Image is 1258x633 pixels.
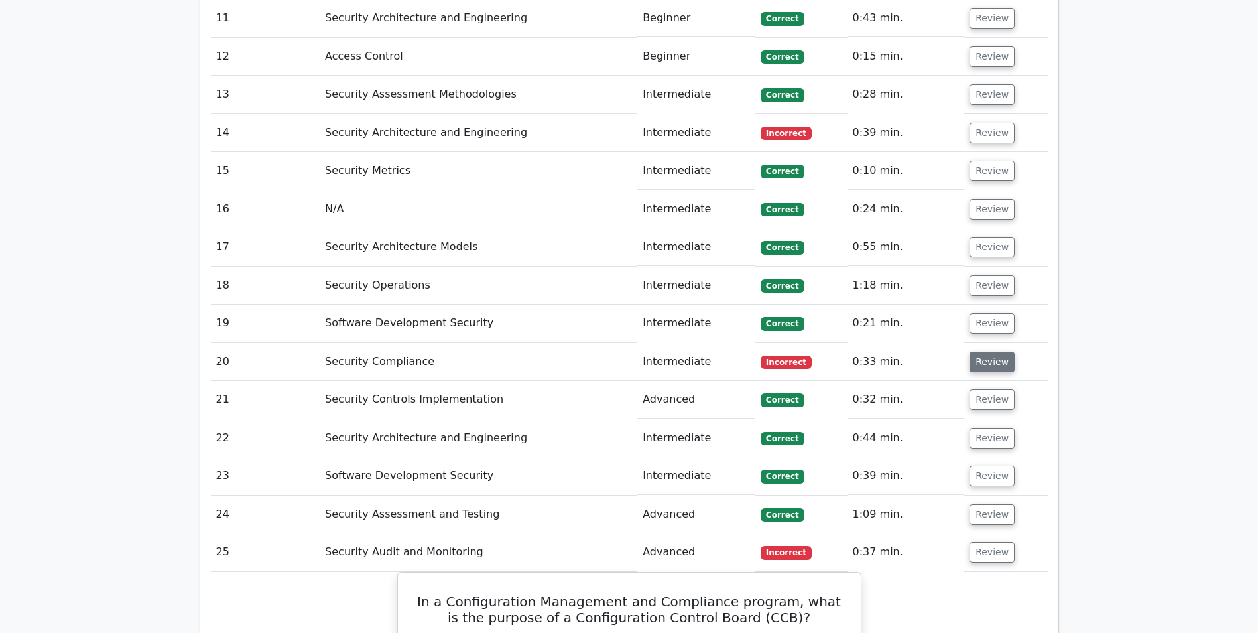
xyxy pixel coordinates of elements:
[637,533,755,571] td: Advanced
[970,389,1015,410] button: Review
[761,393,804,407] span: Correct
[970,466,1015,486] button: Review
[637,267,755,305] td: Intermediate
[211,305,320,342] td: 19
[970,161,1015,181] button: Review
[848,267,965,305] td: 1:18 min.
[211,190,320,228] td: 16
[970,46,1015,67] button: Review
[848,419,965,457] td: 0:44 min.
[761,470,804,483] span: Correct
[761,279,804,293] span: Correct
[637,496,755,533] td: Advanced
[320,533,637,571] td: Security Audit and Monitoring
[761,508,804,522] span: Correct
[761,241,804,254] span: Correct
[761,317,804,330] span: Correct
[320,419,637,457] td: Security Architecture and Engineering
[211,76,320,113] td: 13
[848,114,965,152] td: 0:39 min.
[211,38,320,76] td: 12
[211,419,320,457] td: 22
[320,381,637,419] td: Security Controls Implementation
[761,546,812,559] span: Incorrect
[320,496,637,533] td: Security Assessment and Testing
[761,203,804,216] span: Correct
[637,114,755,152] td: Intermediate
[848,190,965,228] td: 0:24 min.
[761,165,804,178] span: Correct
[970,199,1015,220] button: Review
[637,38,755,76] td: Beginner
[320,305,637,342] td: Software Development Security
[211,496,320,533] td: 24
[211,533,320,571] td: 25
[637,381,755,419] td: Advanced
[320,76,637,113] td: Security Assessment Methodologies
[320,343,637,381] td: Security Compliance
[320,152,637,190] td: Security Metrics
[761,12,804,25] span: Correct
[211,381,320,419] td: 21
[761,127,812,140] span: Incorrect
[848,305,965,342] td: 0:21 min.
[848,228,965,266] td: 0:55 min.
[637,76,755,113] td: Intermediate
[761,88,804,102] span: Correct
[848,381,965,419] td: 0:32 min.
[761,432,804,445] span: Correct
[637,190,755,228] td: Intermediate
[211,228,320,266] td: 17
[970,8,1015,29] button: Review
[637,419,755,457] td: Intermediate
[970,542,1015,563] button: Review
[211,343,320,381] td: 20
[970,275,1015,296] button: Review
[970,504,1015,525] button: Review
[211,457,320,495] td: 23
[970,313,1015,334] button: Review
[970,237,1015,257] button: Review
[637,457,755,495] td: Intermediate
[414,594,845,626] h5: In a Configuration Management and Compliance program, what is the purpose of a Configuration Cont...
[320,38,637,76] td: Access Control
[761,356,812,369] span: Incorrect
[970,352,1015,372] button: Review
[848,76,965,113] td: 0:28 min.
[320,457,637,495] td: Software Development Security
[848,533,965,571] td: 0:37 min.
[761,50,804,64] span: Correct
[848,38,965,76] td: 0:15 min.
[320,228,637,266] td: Security Architecture Models
[848,496,965,533] td: 1:09 min.
[848,343,965,381] td: 0:33 min.
[848,457,965,495] td: 0:39 min.
[211,114,320,152] td: 14
[211,152,320,190] td: 15
[320,114,637,152] td: Security Architecture and Engineering
[637,228,755,266] td: Intermediate
[970,84,1015,105] button: Review
[637,305,755,342] td: Intermediate
[637,152,755,190] td: Intermediate
[320,267,637,305] td: Security Operations
[970,428,1015,449] button: Review
[320,190,637,228] td: N/A
[637,343,755,381] td: Intermediate
[970,123,1015,143] button: Review
[848,152,965,190] td: 0:10 min.
[211,267,320,305] td: 18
